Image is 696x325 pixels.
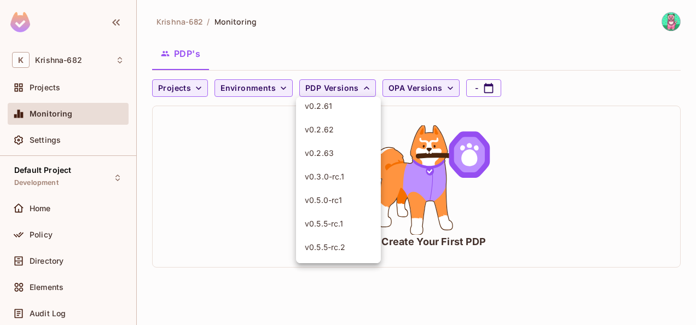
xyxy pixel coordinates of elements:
[305,171,372,182] span: v0.3.0-rc.1
[305,195,372,205] span: v0.5.0-rc1
[305,148,372,158] span: v0.2.63
[305,101,372,111] span: v0.2.61
[305,124,372,135] span: v0.2.62
[305,218,372,229] span: v0.5.5-rc.1
[305,242,372,252] span: v0.5.5-rc.2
